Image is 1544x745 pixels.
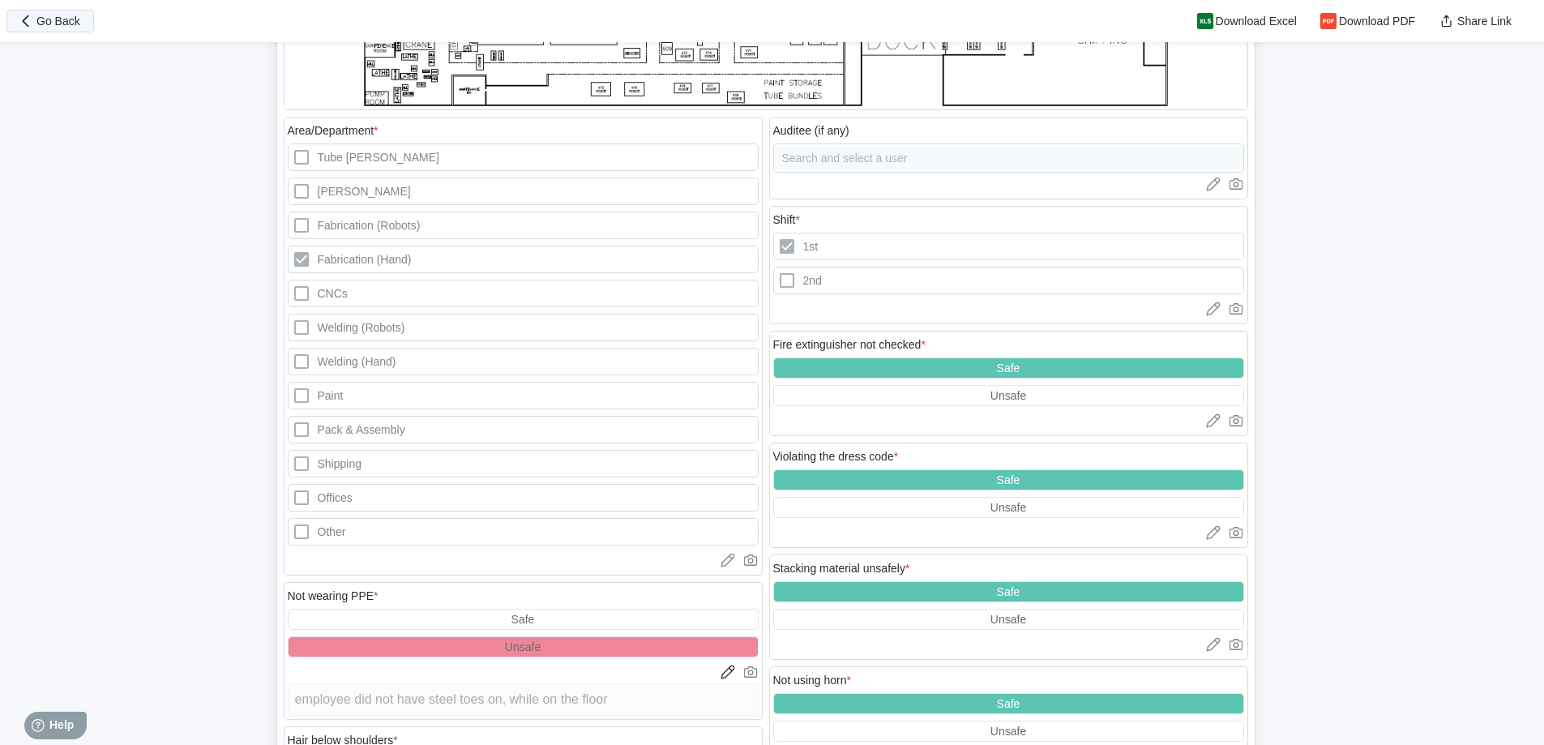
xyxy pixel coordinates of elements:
[997,473,1020,486] div: Safe
[1339,15,1415,27] span: Download PDF
[288,589,379,602] div: Not wearing PPE
[505,640,541,653] div: Unsafe
[997,585,1020,598] div: Safe
[288,212,759,239] label: Fabrication (Robots)
[773,674,852,687] div: Not using horn
[990,613,1026,626] div: Unsafe
[288,178,759,205] label: [PERSON_NAME]
[773,213,800,226] div: Shift
[288,450,759,477] label: Shipping
[773,124,849,137] div: Auditee (if any)
[288,348,759,375] label: Welding (Hand)
[288,280,759,307] label: CNCs
[773,562,910,575] div: Stacking material unsafely
[288,683,759,716] textarea: employee did not have steel toes on, while on the floor
[1428,10,1525,32] button: Share Link
[6,10,94,32] button: Go Back
[288,124,379,137] div: Area/Department
[997,697,1020,710] div: Safe
[773,267,1244,294] label: 2nd
[1216,15,1297,27] span: Download Excel
[288,382,759,409] label: Paint
[990,389,1026,402] div: Unsafe
[36,15,80,27] span: Go Back
[511,613,535,626] div: Safe
[773,233,1244,260] label: 1st
[288,416,759,443] label: Pack & Assembly
[1187,10,1310,32] button: Download Excel
[288,314,759,341] label: Welding (Robots)
[288,246,759,273] label: Fabrication (Hand)
[288,484,759,512] label: Offices
[773,338,926,351] div: Fire extinguisher not checked
[990,725,1026,738] div: Unsafe
[288,143,759,171] label: Tube [PERSON_NAME]
[997,362,1020,375] div: Safe
[1310,10,1428,32] button: Download PDF
[1457,15,1512,27] span: Share Link
[288,518,759,546] label: Other
[990,501,1026,514] div: Unsafe
[773,450,899,463] div: Violating the dress code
